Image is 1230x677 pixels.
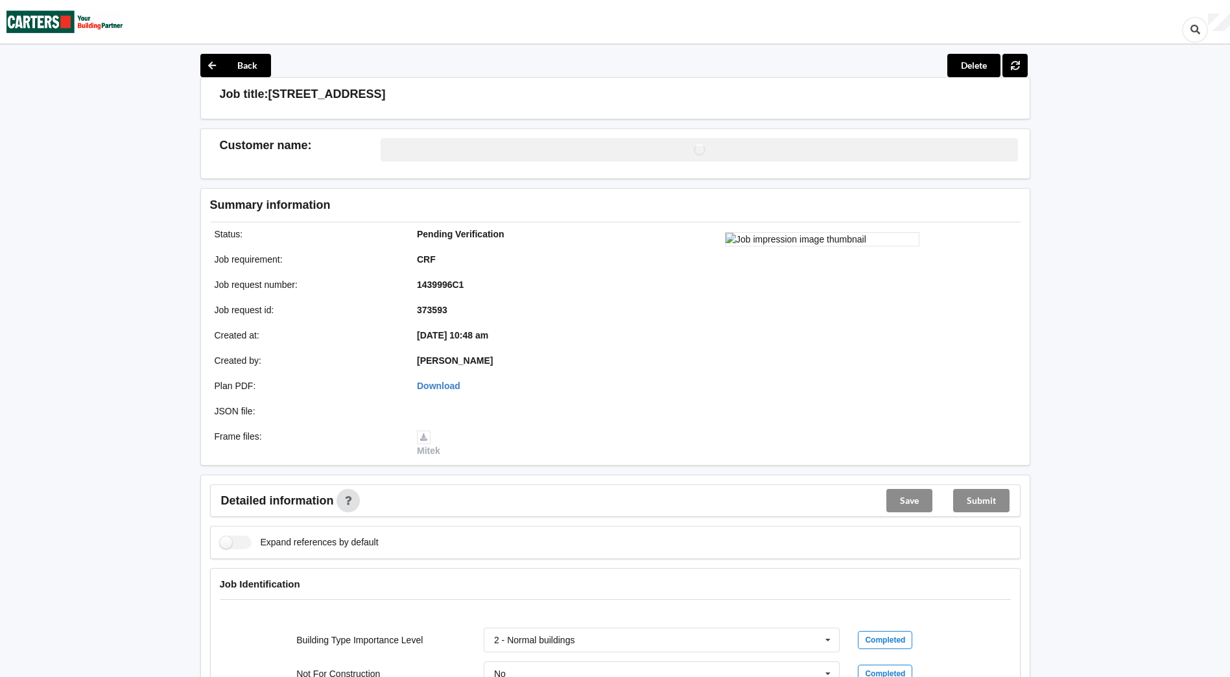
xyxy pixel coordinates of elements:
[220,138,381,153] h3: Customer name :
[200,54,271,77] button: Back
[417,254,436,265] b: CRF
[206,253,408,266] div: Job requirement :
[206,430,408,457] div: Frame files :
[220,578,1011,590] h4: Job Identification
[417,381,460,391] a: Download
[417,229,504,239] b: Pending Verification
[417,279,464,290] b: 1439996C1
[1208,14,1230,32] div: User Profile
[206,303,408,316] div: Job request id :
[220,87,268,102] h3: Job title:
[725,232,919,246] img: Job impression image thumbnail
[417,355,493,366] b: [PERSON_NAME]
[206,354,408,367] div: Created by :
[417,305,447,315] b: 373593
[221,495,334,506] span: Detailed information
[417,431,440,456] a: Mitek
[947,54,1000,77] button: Delete
[417,330,488,340] b: [DATE] 10:48 am
[206,329,408,342] div: Created at :
[210,198,814,213] h3: Summary information
[220,536,379,549] label: Expand references by default
[268,87,386,102] h3: [STREET_ADDRESS]
[206,405,408,418] div: JSON file :
[206,379,408,392] div: Plan PDF :
[6,1,123,43] img: Carters
[296,635,423,645] label: Building Type Importance Level
[206,278,408,291] div: Job request number :
[206,228,408,241] div: Status :
[494,635,575,645] div: 2 - Normal buildings
[858,631,912,649] div: Completed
